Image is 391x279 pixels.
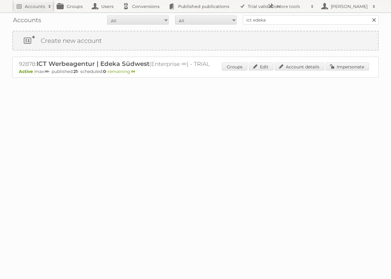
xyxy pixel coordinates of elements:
[222,63,247,71] a: Groups
[25,3,45,10] h2: Accounts
[19,60,235,68] h2: 92878: (Enterprise ∞) - TRIAL
[13,31,378,50] a: Create new account
[275,63,324,71] a: Account details
[73,69,77,74] strong: 21
[326,63,369,71] a: Impersonate
[36,60,149,67] span: ICT Werbeagentur | Edeka Südwest
[131,69,135,74] strong: ∞
[249,63,273,71] a: Edit
[108,69,135,74] span: remaining:
[19,69,35,74] span: Active
[19,69,372,74] p: max: - published: - scheduled: -
[277,3,308,10] h2: More tools
[45,69,49,74] strong: ∞
[329,3,369,10] h2: [PERSON_NAME]
[103,69,106,74] strong: 0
